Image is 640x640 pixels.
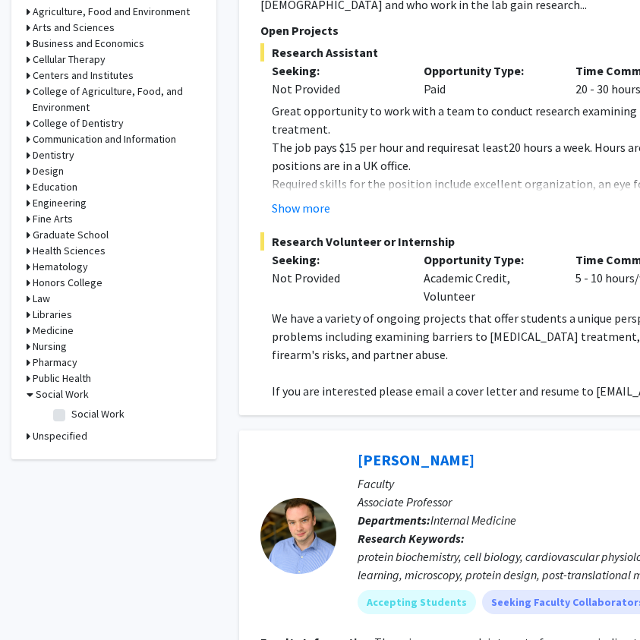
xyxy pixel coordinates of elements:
h3: Medicine [33,323,74,339]
h3: Cellular Therapy [33,52,106,68]
p: Seeking: [272,61,401,80]
div: Not Provided [272,269,401,287]
iframe: Chat [11,572,65,629]
b: Research Keywords: [358,531,465,546]
h3: Health Sciences [33,243,106,259]
h3: College of Agriculture, Food, and Environment [33,84,201,115]
p: Seeking: [272,251,401,269]
h3: Education [33,179,77,195]
span: The job pays $15 per hour and requires [272,140,468,155]
h3: Pharmacy [33,355,77,370]
h3: Fine Arts [33,211,73,227]
h3: Graduate School [33,227,109,243]
a: [PERSON_NAME] [358,450,474,469]
h3: Design [33,163,64,179]
h3: Social Work [36,386,89,402]
h3: Arts and Sciences [33,20,115,36]
div: Not Provided [272,80,401,98]
h3: Law [33,291,50,307]
h3: College of Dentistry [33,115,124,131]
div: Paid [412,61,564,98]
b: Departments: [358,512,430,528]
h3: Libraries [33,307,72,323]
button: Show more [272,199,330,217]
h3: Nursing [33,339,67,355]
h3: Business and Economics [33,36,144,52]
h3: Hematology [33,259,88,275]
h3: Unspecified [33,428,87,444]
h3: Engineering [33,195,87,211]
h3: Centers and Institutes [33,68,134,84]
h3: Dentistry [33,147,74,163]
label: Social Work [71,406,125,422]
div: Academic Credit, Volunteer [412,251,564,305]
mat-chip: Accepting Students [358,590,476,614]
p: Opportunity Type: [424,251,553,269]
h3: Honors College [33,275,102,291]
h3: Public Health [33,370,91,386]
h3: Agriculture, Food and Environment [33,4,190,20]
span: Internal Medicine [430,512,516,528]
h3: Communication and Information [33,131,176,147]
p: Opportunity Type: [424,61,553,80]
